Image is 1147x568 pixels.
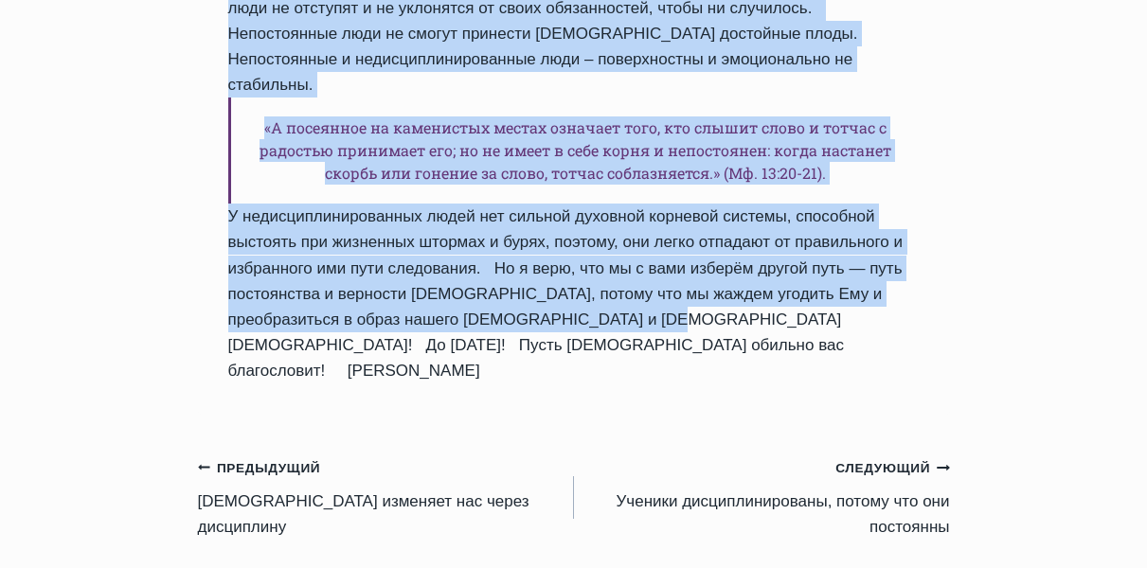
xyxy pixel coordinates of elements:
a: Предыдущий[DEMOGRAPHIC_DATA] изменяет нас через дисциплину [198,454,574,540]
h6: «А посеянное на каменистых местах означает того, кто слышит слово и тотчас с радостью принимает е... [228,98,920,204]
a: СледующийУченики дисциплинированы, потому что они постоянны [574,454,950,540]
small: Предыдущий [198,458,321,479]
small: Следующий [835,458,949,479]
nav: Записи [198,454,950,540]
